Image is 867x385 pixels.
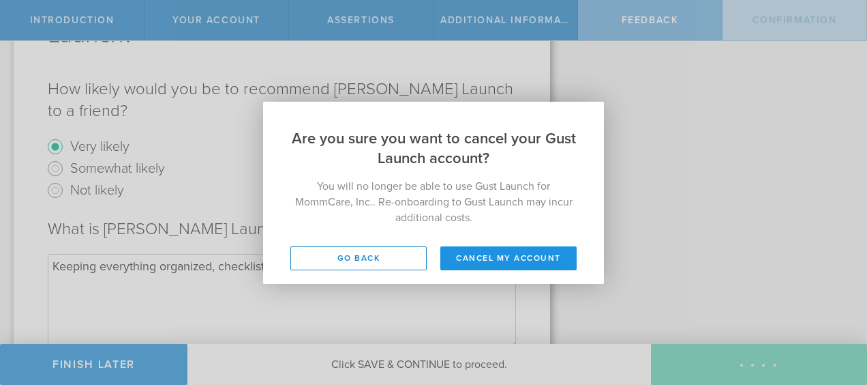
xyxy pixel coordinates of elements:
[263,102,604,169] h2: Are you sure you want to cancel your Gust Launch account?
[290,246,427,270] button: Go back
[799,279,867,344] iframe: Chat Widget
[290,179,577,226] p: You will no longer be able to use Gust Launch for MommCare, Inc.. Re-onboarding to Gust Launch ma...
[440,246,577,270] button: Cancel my account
